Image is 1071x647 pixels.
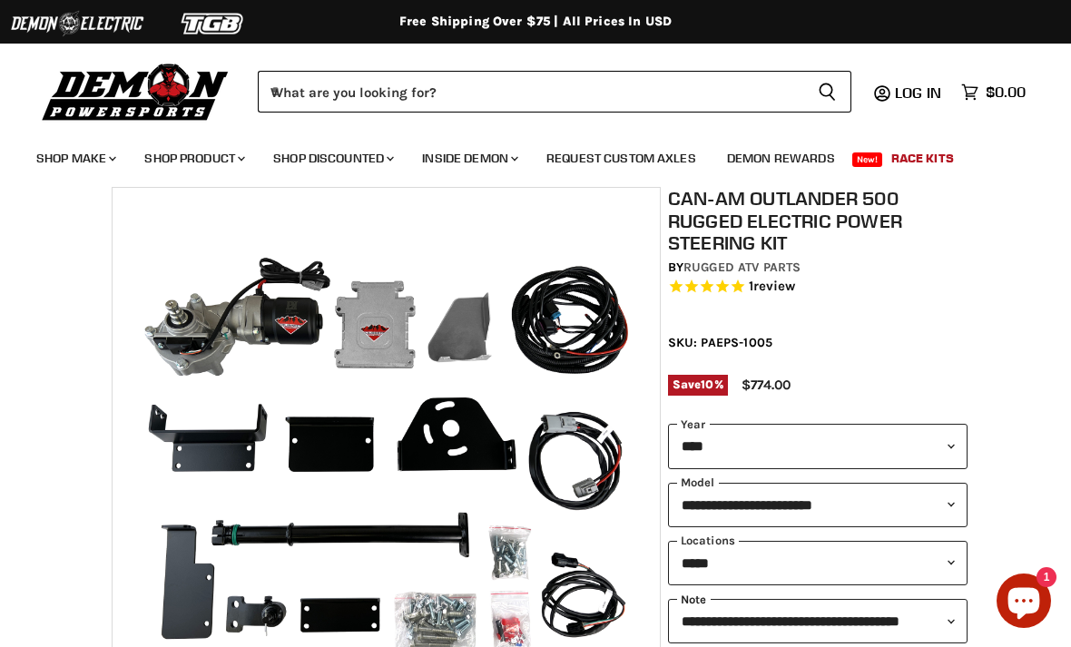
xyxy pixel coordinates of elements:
inbox-online-store-chat: Shopify online store chat [991,573,1056,632]
select: year [668,424,968,468]
img: TGB Logo 2 [145,6,281,41]
span: $774.00 [742,377,791,393]
span: Log in [895,83,941,102]
span: $0.00 [986,83,1026,101]
button: Search [803,71,851,113]
span: 1 reviews [749,278,796,294]
a: Shop Make [23,140,127,177]
ul: Main menu [23,132,1021,177]
a: Rugged ATV Parts [683,260,801,275]
a: $0.00 [952,79,1035,105]
a: Shop Discounted [260,140,405,177]
span: Rated 5.0 out of 5 stars 1 reviews [668,278,968,297]
select: modal-name [668,483,968,527]
h1: Can-Am Outlander 500 Rugged Electric Power Steering Kit [668,187,968,254]
span: Save % [668,375,728,395]
span: New! [852,152,883,167]
a: Request Custom Axles [533,140,710,177]
input: When autocomplete results are available use up and down arrows to review and enter to select [258,71,803,113]
a: Inside Demon [408,140,529,177]
a: Demon Rewards [713,140,849,177]
div: SKU: PAEPS-1005 [668,333,968,352]
a: Race Kits [878,140,968,177]
img: Demon Electric Logo 2 [9,6,145,41]
a: Shop Product [131,140,256,177]
a: Log in [887,84,952,101]
img: Demon Powersports [36,59,235,123]
div: by [668,258,968,278]
span: review [753,278,796,294]
form: Product [258,71,851,113]
select: keys [668,541,968,585]
span: 10 [701,377,713,391]
select: keys [668,599,968,643]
